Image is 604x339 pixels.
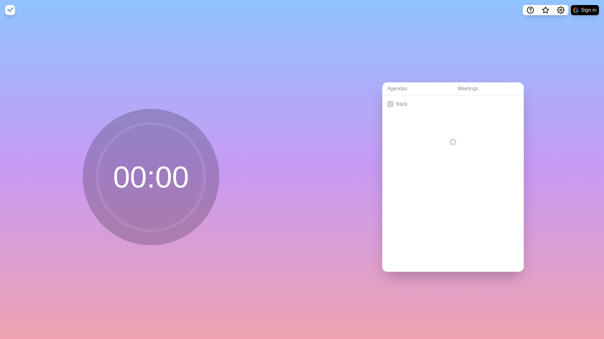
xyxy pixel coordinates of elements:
img: google logo [573,8,578,13]
button: Help [523,5,538,15]
a: Agendas [382,82,453,95]
button: What’s new [538,5,553,15]
a: Back [382,95,524,113]
a: Meetings [453,82,524,95]
button: Settings [553,5,568,15]
button: Sign in [571,5,599,15]
img: timeblocks logo [5,5,15,15]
